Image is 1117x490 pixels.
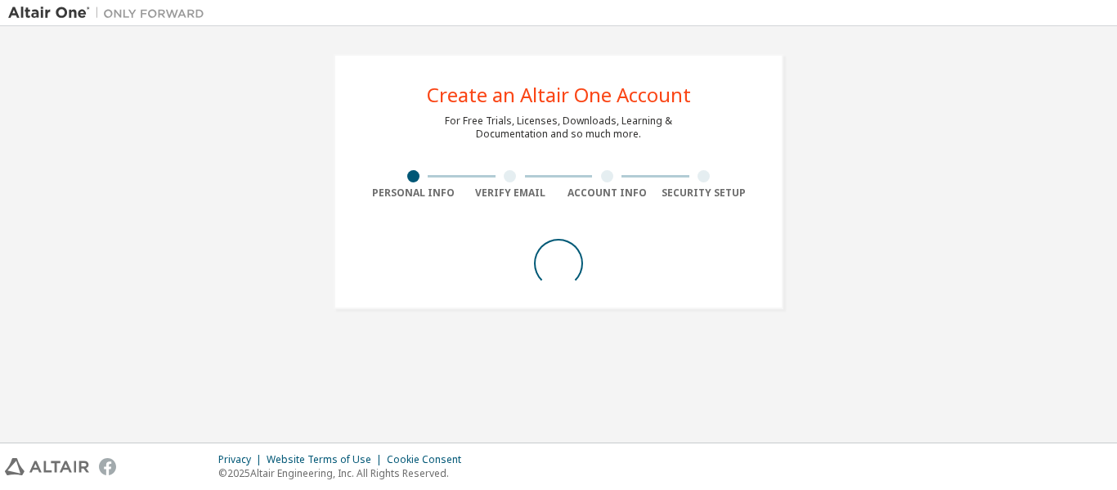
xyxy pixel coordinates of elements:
div: Privacy [218,453,267,466]
img: altair_logo.svg [5,458,89,475]
p: © 2025 Altair Engineering, Inc. All Rights Reserved. [218,466,471,480]
div: Cookie Consent [387,453,471,466]
div: Verify Email [462,187,559,200]
div: For Free Trials, Licenses, Downloads, Learning & Documentation and so much more. [445,115,672,141]
div: Personal Info [365,187,462,200]
div: Account Info [558,187,656,200]
div: Security Setup [656,187,753,200]
div: Website Terms of Use [267,453,387,466]
img: Altair One [8,5,213,21]
div: Create an Altair One Account [427,85,691,105]
img: facebook.svg [99,458,116,475]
